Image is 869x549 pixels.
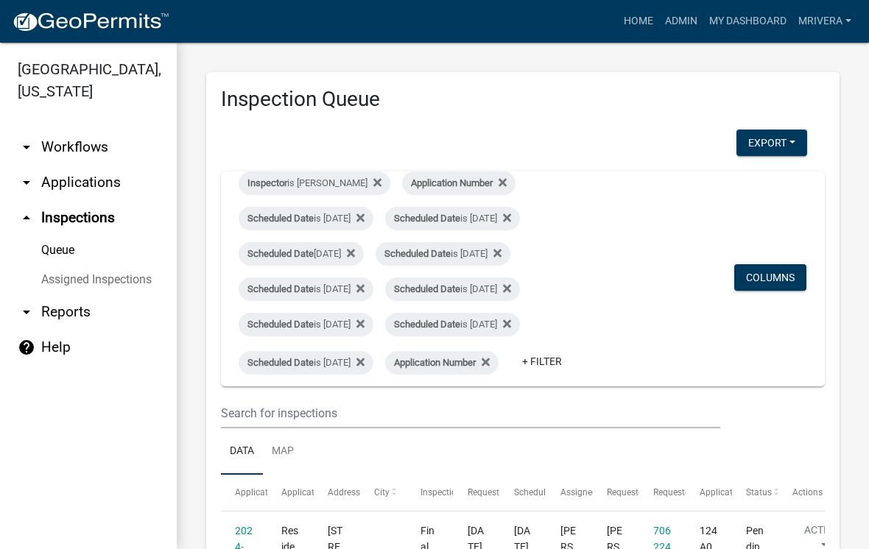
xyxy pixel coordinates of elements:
[221,475,267,510] datatable-header-cell: Application
[468,487,530,497] span: Requested Date
[639,475,686,510] datatable-header-cell: Requestor Phone
[510,348,574,375] a: + Filter
[778,475,825,510] datatable-header-cell: Actions
[221,87,825,112] h3: Inspection Queue
[239,313,373,336] div: is [DATE]
[385,277,520,301] div: is [DATE]
[247,177,287,188] span: Inspector
[394,357,476,368] span: Application Number
[792,487,823,497] span: Actions
[514,487,577,497] span: Scheduled Time
[221,398,720,428] input: Search for inspections
[453,475,499,510] datatable-header-cell: Requested Date
[239,171,390,195] div: is [PERSON_NAME]
[18,138,35,156] i: arrow_drop_down
[18,174,35,191] i: arrow_drop_down
[235,487,281,497] span: Application
[376,242,510,266] div: is [DATE]
[421,487,483,497] span: Inspection Type
[239,351,373,375] div: is [DATE]
[607,487,673,497] span: Requestor Name
[703,7,792,35] a: My Dashboard
[792,7,857,35] a: mrivera
[546,475,592,510] datatable-header-cell: Assigned Inspector
[385,207,520,230] div: is [DATE]
[732,475,778,510] datatable-header-cell: Status
[239,207,373,230] div: is [DATE]
[247,213,314,224] span: Scheduled Date
[247,319,314,330] span: Scheduled Date
[734,264,806,291] button: Columns
[263,428,303,475] a: Map
[360,475,407,510] datatable-header-cell: City
[247,248,314,259] span: Scheduled Date
[281,487,348,497] span: Application Type
[659,7,703,35] a: Admin
[499,475,546,510] datatable-header-cell: Scheduled Time
[247,283,314,294] span: Scheduled Date
[700,487,792,497] span: Application Description
[394,283,460,294] span: Scheduled Date
[18,209,35,227] i: arrow_drop_up
[593,475,639,510] datatable-header-cell: Requestor Name
[374,487,390,497] span: City
[560,487,636,497] span: Assigned Inspector
[18,303,35,321] i: arrow_drop_down
[239,277,373,301] div: is [DATE]
[411,177,493,188] span: Application Number
[267,475,314,510] datatable-header-cell: Application Type
[239,242,364,266] div: [DATE]
[618,7,659,35] a: Home
[394,319,460,330] span: Scheduled Date
[328,487,360,497] span: Address
[407,475,453,510] datatable-header-cell: Inspection Type
[314,475,360,510] datatable-header-cell: Address
[18,339,35,356] i: help
[686,475,732,510] datatable-header-cell: Application Description
[653,487,721,497] span: Requestor Phone
[736,130,807,156] button: Export
[221,428,263,475] a: Data
[385,313,520,336] div: is [DATE]
[247,357,314,368] span: Scheduled Date
[384,248,451,259] span: Scheduled Date
[394,213,460,224] span: Scheduled Date
[746,487,772,497] span: Status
